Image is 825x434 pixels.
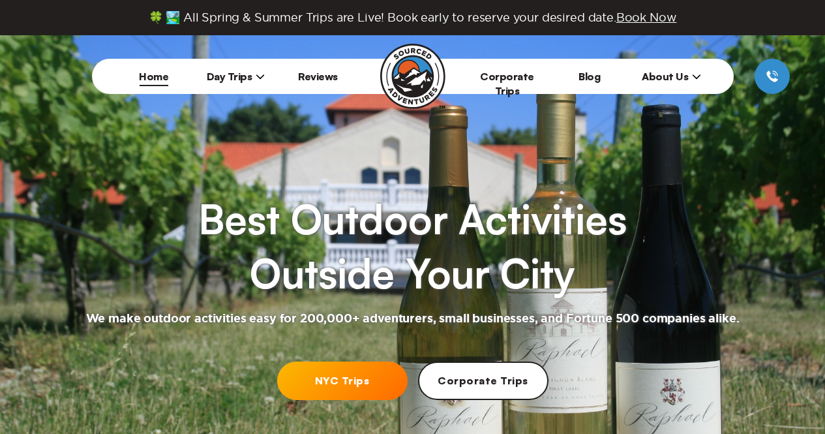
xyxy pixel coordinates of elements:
[642,70,701,83] span: About Us
[578,70,600,83] a: Blog
[277,362,408,400] a: NYC Trips
[86,311,740,327] h2: We make outdoor activities easy for 200,000+ adventurers, small businesses, and Fortune 500 compa...
[207,70,265,83] span: Day Trips
[418,362,548,400] a: Corporate Trips
[380,44,445,109] img: Sourced Adventures company logo
[480,70,534,97] a: Corporate Trips
[773,382,812,421] iframe: Help Scout Beacon - Open
[616,11,677,23] span: Book Now
[149,10,677,25] span: 🍀 🏞️ All Spring & Summer Trips are Live! Book early to reserve your desired date.
[198,192,626,301] h1: Best Outdoor Activities Outside Your City
[298,70,338,83] a: Reviews
[139,70,168,83] a: Home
